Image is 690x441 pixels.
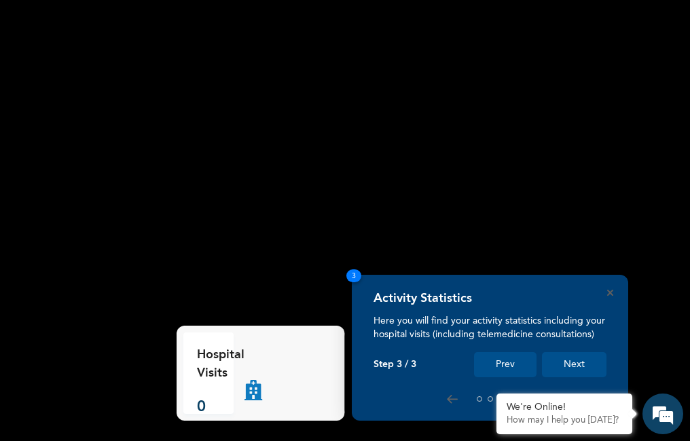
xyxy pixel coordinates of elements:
[197,346,244,383] p: Hospital Visits
[607,290,613,296] button: Close
[507,415,622,426] p: How may I help you today?
[374,291,472,306] h4: Activity Statistics
[507,402,622,413] div: We're Online!
[542,352,606,377] button: Next
[374,359,416,370] p: Step 3 / 3
[346,269,361,282] span: 3
[474,352,537,377] button: Prev
[197,396,244,419] p: 0
[374,314,606,341] p: Here you will find your activity statistics including your hospital visits (including telemedicin...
